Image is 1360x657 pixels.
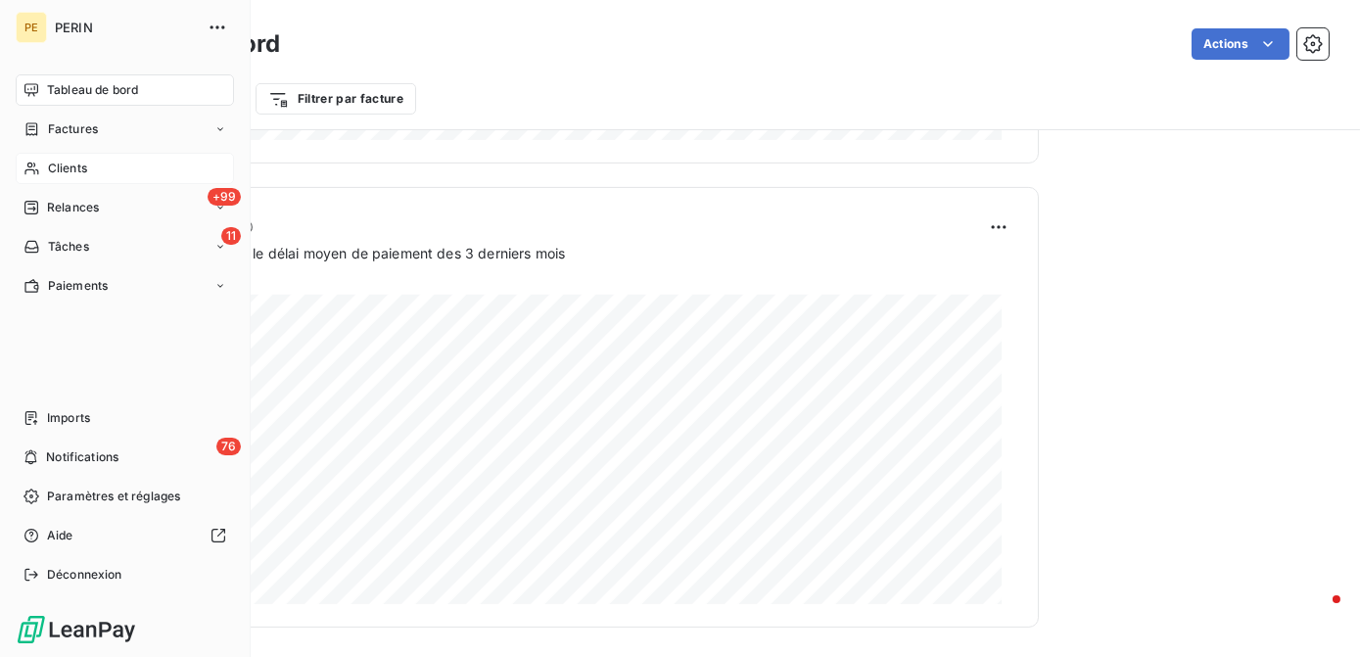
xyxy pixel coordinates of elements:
[216,438,241,455] span: 76
[47,199,99,216] span: Relances
[46,448,118,466] span: Notifications
[47,81,138,99] span: Tableau de bord
[111,243,565,263] span: Prévisionnel basé sur le délai moyen de paiement des 3 derniers mois
[221,227,241,245] span: 11
[47,409,90,427] span: Imports
[16,614,137,645] img: Logo LeanPay
[48,238,89,256] span: Tâches
[55,20,196,35] span: PERIN
[47,566,122,584] span: Déconnexion
[48,160,87,177] span: Clients
[48,277,108,295] span: Paiements
[16,520,234,551] a: Aide
[1293,590,1340,637] iframe: Intercom live chat
[47,488,180,505] span: Paramètres et réglages
[48,120,98,138] span: Factures
[256,83,416,115] button: Filtrer par facture
[208,188,241,206] span: +99
[16,12,47,43] div: PE
[47,527,73,544] span: Aide
[1192,28,1290,60] button: Actions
